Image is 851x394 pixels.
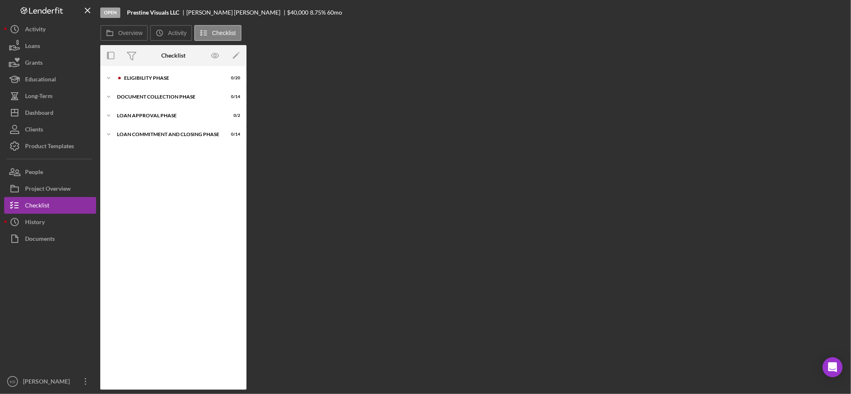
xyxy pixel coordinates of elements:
div: Project Overview [25,180,71,199]
div: Eligibility Phase [124,76,219,81]
div: Product Templates [25,138,74,157]
div: 0 / 14 [225,94,240,99]
button: Long-Term [4,88,96,104]
button: History [4,214,96,230]
div: Activity [25,21,46,40]
div: 8.75 % [310,9,326,16]
div: Document Collection Phase [117,94,219,99]
button: Loans [4,38,96,54]
div: 60 mo [327,9,342,16]
div: 0 / 20 [225,76,240,81]
button: People [4,164,96,180]
label: Checklist [212,30,236,36]
button: KD[PERSON_NAME] [4,373,96,390]
button: Overview [100,25,148,41]
button: Grants [4,54,96,71]
div: Loan Approval Phase [117,113,219,118]
button: Dashboard [4,104,96,121]
button: Checklist [4,197,96,214]
button: Educational [4,71,96,88]
button: Documents [4,230,96,247]
div: Loans [25,38,40,56]
div: [PERSON_NAME] [21,373,75,392]
button: Project Overview [4,180,96,197]
b: Prestine Visuals LLC [127,9,179,16]
div: Checklist [25,197,49,216]
button: Activity [150,25,192,41]
span: $40,000 [287,9,309,16]
div: Dashboard [25,104,53,123]
label: Activity [168,30,186,36]
div: [PERSON_NAME] [PERSON_NAME] [186,9,287,16]
div: Grants [25,54,43,73]
button: Product Templates [4,138,96,154]
text: KD [10,379,15,384]
div: Long-Term [25,88,53,106]
div: Checklist [161,52,185,59]
div: 0 / 2 [225,113,240,118]
div: Documents [25,230,55,249]
div: People [25,164,43,182]
div: Clients [25,121,43,140]
div: Open [100,8,120,18]
label: Overview [118,30,142,36]
div: Open Intercom Messenger [823,357,843,377]
div: Educational [25,71,56,90]
div: History [25,214,45,232]
div: 0 / 14 [225,132,240,137]
button: Checklist [194,25,241,41]
button: Clients [4,121,96,138]
button: Activity [4,21,96,38]
div: Loan Commitment and Closing Phase [117,132,219,137]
